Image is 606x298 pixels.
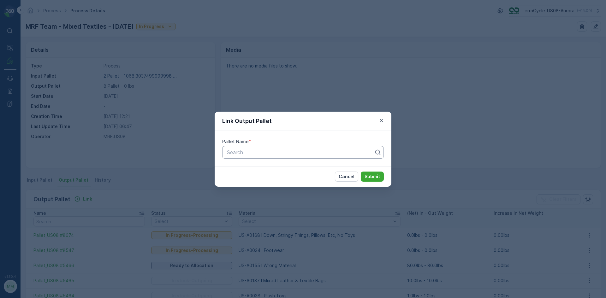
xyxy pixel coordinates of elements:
[222,139,249,144] label: Pallet Name
[365,173,380,180] p: Submit
[222,117,272,126] p: Link Output Pallet
[361,172,384,182] button: Submit
[335,172,358,182] button: Cancel
[339,173,354,180] p: Cancel
[227,149,374,156] p: Search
